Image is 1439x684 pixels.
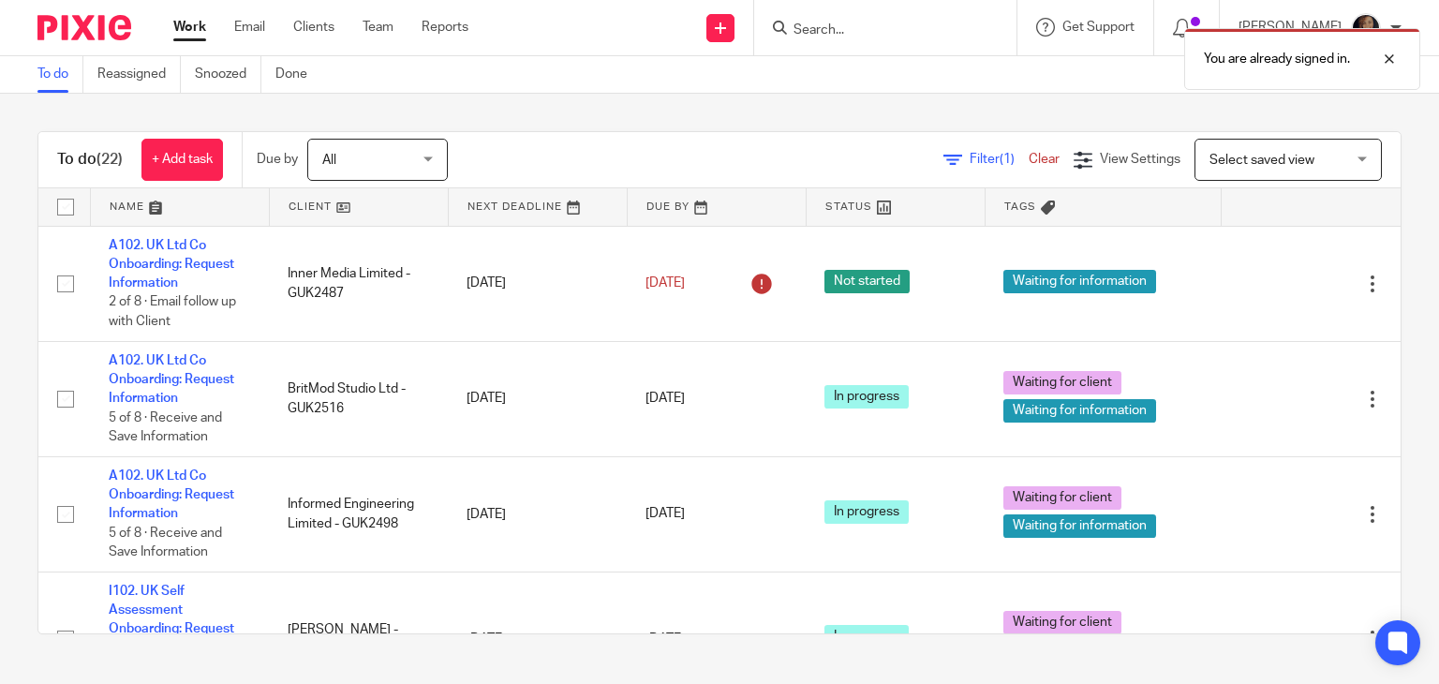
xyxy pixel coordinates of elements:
span: Waiting for information [1003,514,1156,538]
span: [DATE] [645,393,685,406]
span: Not started [824,270,910,293]
span: Filter [970,153,1029,166]
a: Clear [1029,153,1060,166]
td: [DATE] [448,456,627,572]
span: Select saved view [1209,154,1314,167]
a: Team [363,18,393,37]
span: [DATE] [645,508,685,521]
span: (22) [96,152,123,167]
span: Waiting for client [1003,611,1121,634]
span: 2 of 8 · Email follow up with Client [109,296,236,329]
td: Informed Engineering Limited - GUK2498 [269,456,448,572]
p: Due by [257,150,298,169]
span: All [322,154,336,167]
a: Email [234,18,265,37]
span: [DATE] [645,632,685,646]
a: A102. UK Ltd Co Onboarding: Request Information [109,469,234,521]
a: To do [37,56,83,93]
span: In progress [824,625,909,648]
span: Tags [1004,201,1036,212]
a: A102. UK Ltd Co Onboarding: Request Information [109,239,234,290]
span: In progress [824,500,909,524]
a: Reports [422,18,468,37]
a: Clients [293,18,334,37]
span: Waiting for client [1003,371,1121,394]
span: Waiting for information [1003,399,1156,423]
span: View Settings [1100,153,1180,166]
span: In progress [824,385,909,409]
h1: To do [57,150,123,170]
td: [DATE] [448,226,627,341]
span: 5 of 8 · Receive and Save Information [109,527,222,559]
a: + Add task [141,139,223,181]
p: You are already signed in. [1204,50,1350,68]
a: Work [173,18,206,37]
a: Reassigned [97,56,181,93]
td: BritMod Studio Ltd - GUK2516 [269,341,448,456]
td: Inner Media Limited - GUK2487 [269,226,448,341]
span: Waiting for information [1003,270,1156,293]
img: Pixie [37,15,131,40]
img: Screenshot%202023-08-23%20174648.png [1351,13,1381,43]
a: A102. UK Ltd Co Onboarding: Request Information [109,354,234,406]
a: Snoozed [195,56,261,93]
span: 5 of 8 · Receive and Save Information [109,411,222,444]
a: I102. UK Self Assessment Onboarding: Request Information [109,585,234,655]
span: (1) [1000,153,1015,166]
span: [DATE] [645,276,685,290]
span: Waiting for client [1003,486,1121,510]
a: Done [275,56,321,93]
td: [DATE] [448,341,627,456]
